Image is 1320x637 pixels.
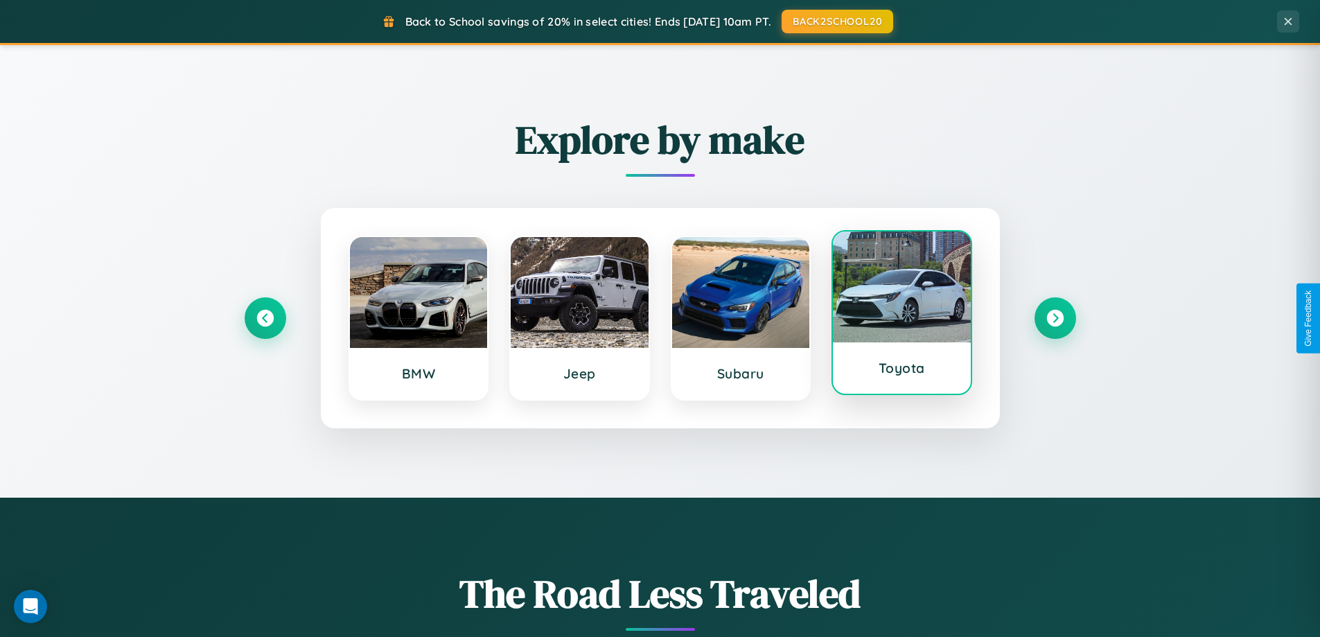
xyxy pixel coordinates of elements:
h3: Subaru [686,365,796,382]
h3: Toyota [847,360,957,376]
h1: The Road Less Traveled [245,567,1076,620]
div: Open Intercom Messenger [14,590,47,623]
span: Back to School savings of 20% in select cities! Ends [DATE] 10am PT. [405,15,771,28]
button: BACK2SCHOOL20 [782,10,893,33]
h3: Jeep [525,365,635,382]
div: Give Feedback [1303,290,1313,347]
h2: Explore by make [245,113,1076,166]
h3: BMW [364,365,474,382]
